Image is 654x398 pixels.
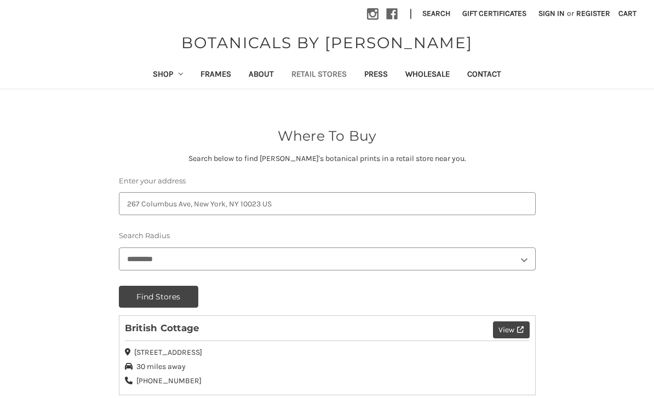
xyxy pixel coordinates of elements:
[405,5,416,23] li: |
[136,375,202,387] span: [PHONE_NUMBER]
[119,176,536,187] label: Enter your address
[119,192,536,215] input: Search for an address to find nearby stores
[144,62,192,89] a: Shop
[119,153,536,164] p: Search below to find [PERSON_NAME]'s botanical prints in a retail store near you.
[458,62,510,89] a: Contact
[192,62,240,89] a: Frames
[493,321,529,338] button: View
[240,62,283,89] a: About
[397,62,458,89] a: Wholesale
[125,361,530,372] div: 30 miles away
[355,62,397,89] a: Press
[618,9,636,18] span: Cart
[283,62,355,89] a: Retail Stores
[119,286,199,308] button: Find Stores
[134,347,202,358] span: [STREET_ADDRESS]
[119,230,536,241] label: Search Radius
[566,8,575,19] span: or
[119,126,536,147] h2: Where To Buy
[176,31,478,54] a: BOTANICALS BY [PERSON_NAME]
[125,321,530,335] h2: British Cottage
